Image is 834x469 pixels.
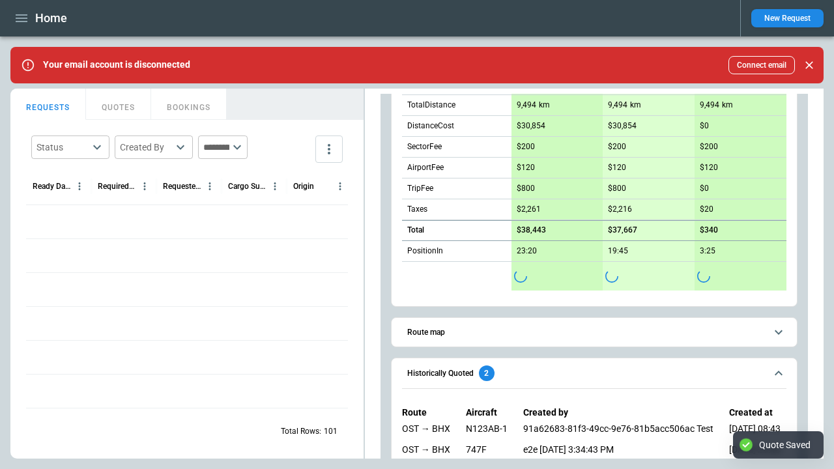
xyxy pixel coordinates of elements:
[608,246,628,256] p: 19:45
[407,246,443,257] p: PositionIn
[293,182,314,191] div: Origin
[281,426,321,437] p: Total Rows:
[98,182,136,191] div: Required Date & Time (UTC+03:00)
[729,423,781,439] div: [DATE] 08:43
[479,365,495,381] div: 2
[728,56,795,74] button: Connect email
[407,100,455,111] p: TotalDistance
[324,426,338,437] p: 101
[402,318,786,347] button: Route map
[33,182,71,191] div: Ready Date & Time (UTC+03:00)
[315,135,343,163] button: more
[729,444,781,460] div: [DATE] 23:45
[722,100,733,111] p: km
[402,444,450,460] div: MEX → (positioning) → OST → (live) → BHX
[517,184,535,193] p: $800
[466,444,508,460] div: 747F
[407,183,433,194] p: TripFee
[402,407,450,418] p: Route
[608,100,627,110] p: 9,494
[630,100,641,111] p: km
[700,100,719,110] p: 9,494
[43,59,190,70] p: Your email account is disconnected
[608,163,626,173] p: $120
[517,163,535,173] p: $120
[151,89,227,120] button: BOOKINGS
[751,9,824,27] button: New Request
[228,182,266,191] div: Cargo Summary
[700,142,718,152] p: $200
[800,56,818,74] button: Close
[10,89,86,120] button: REQUESTS
[120,141,172,154] div: Created By
[700,121,709,131] p: $0
[759,439,811,451] div: Quote Saved
[800,51,818,79] div: dismiss
[608,142,626,152] p: $200
[407,328,445,337] h6: Route map
[729,407,781,418] p: Created at
[700,225,718,235] p: $340
[407,204,427,215] p: Taxes
[36,141,89,154] div: Status
[700,163,718,173] p: $120
[700,184,709,193] p: $0
[35,10,67,26] h1: Home
[700,205,713,214] p: $20
[201,178,218,195] button: Requested Route column menu
[523,423,713,439] div: 91a62683-81f3-49cc-9e76-81b5acc506ac Test
[407,121,454,132] p: DistanceCost
[517,205,541,214] p: $2,261
[71,178,88,195] button: Ready Date & Time (UTC+03:00) column menu
[539,100,550,111] p: km
[332,178,349,195] button: Origin column menu
[466,423,508,439] div: N123AB-1
[517,121,545,131] p: $30,854
[407,141,442,152] p: SectorFee
[517,100,536,110] p: 9,494
[517,246,537,256] p: 23:20
[608,184,626,193] p: $800
[163,182,201,191] div: Requested Route
[466,407,508,418] p: Aircraft
[523,444,713,460] div: e2e [DATE] 3:34:43 PM
[700,246,715,256] p: 3:25
[523,407,713,418] p: Created by
[407,369,474,378] h6: Historically Quoted
[266,178,283,195] button: Cargo Summary column menu
[407,226,424,234] h6: Total
[608,205,632,214] p: $2,216
[86,89,151,120] button: QUOTES
[402,423,450,439] div: MEX → (positioning) → OST → (live) → BHX
[402,358,786,388] button: Historically Quoted2
[517,225,546,235] p: $38,443
[136,178,153,195] button: Required Date & Time (UTC+03:00) column menu
[608,225,637,235] p: $37,667
[517,142,535,152] p: $200
[407,162,444,173] p: AirportFee
[608,121,637,131] p: $30,854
